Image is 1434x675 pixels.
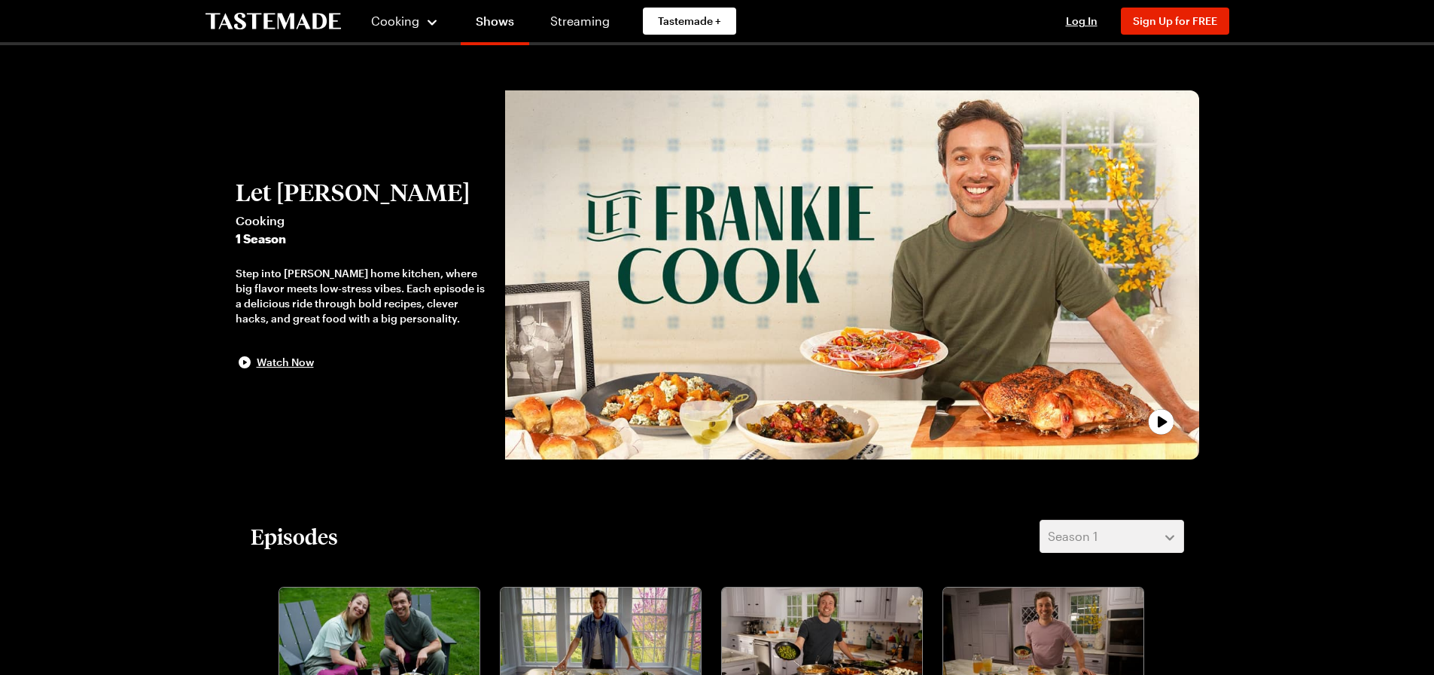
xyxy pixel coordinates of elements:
[371,14,419,28] span: Cooking
[1121,8,1229,35] button: Sign Up for FREE
[1040,520,1184,553] button: Season 1
[505,90,1199,460] img: Let Frankie Cook
[206,13,341,30] a: To Tastemade Home Page
[505,90,1199,460] button: play trailer
[236,179,490,206] h2: Let [PERSON_NAME]
[1133,14,1217,27] span: Sign Up for FREE
[236,179,490,371] button: Let [PERSON_NAME]Cooking1 SeasonStep into [PERSON_NAME] home kitchen, where big flavor meets low-...
[257,355,314,370] span: Watch Now
[236,230,490,248] span: 1 Season
[236,266,490,326] div: Step into [PERSON_NAME] home kitchen, where big flavor meets low-stress vibes. Each episode is a ...
[461,3,529,45] a: Shows
[1052,14,1112,29] button: Log In
[658,14,721,29] span: Tastemade +
[1066,14,1098,27] span: Log In
[1048,527,1098,545] span: Season 1
[371,3,440,39] button: Cooking
[251,523,338,550] h2: Episodes
[236,212,490,230] span: Cooking
[643,8,736,35] a: Tastemade +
